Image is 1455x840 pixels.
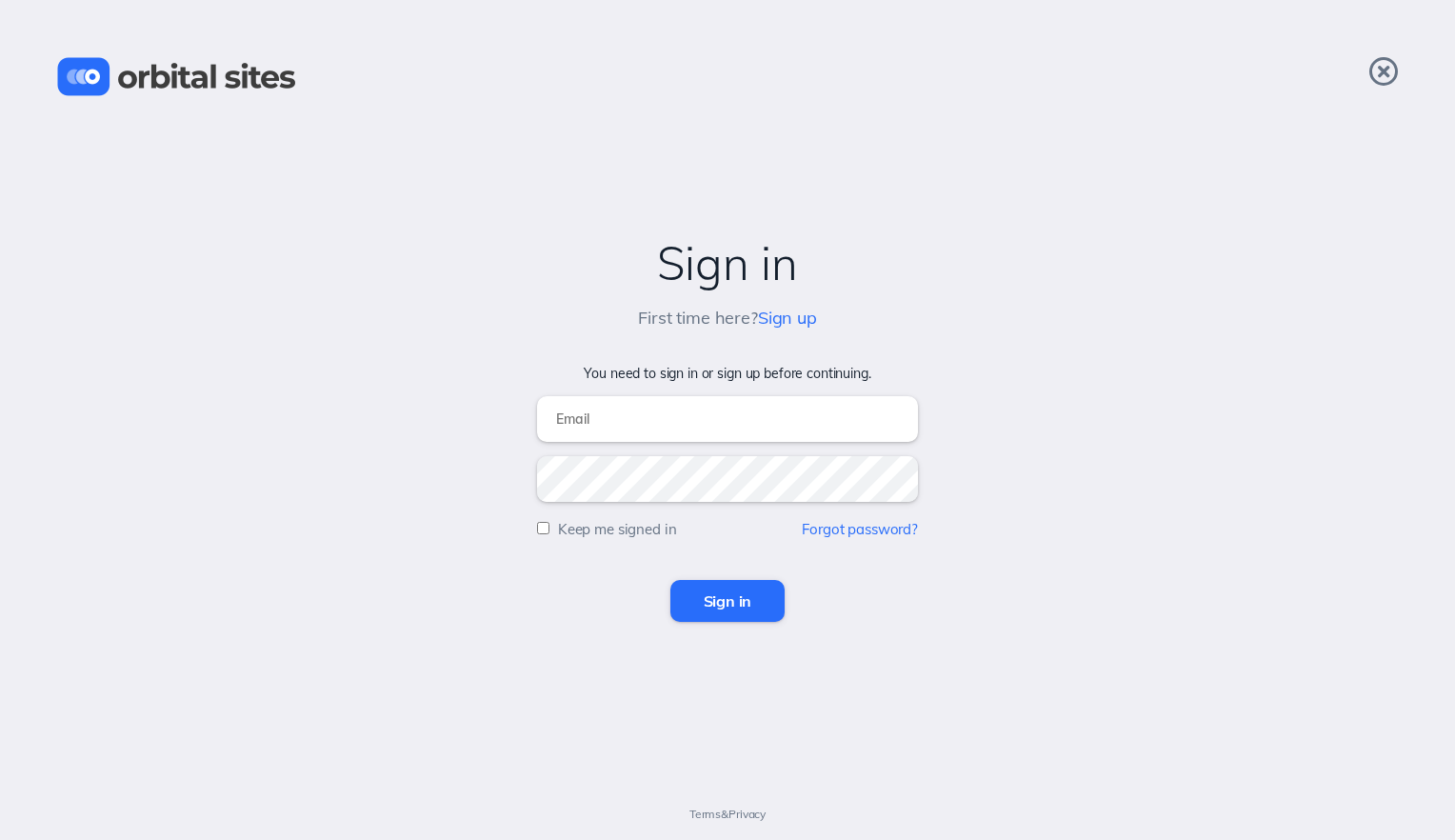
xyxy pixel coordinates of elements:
h5: First time here? [638,309,817,329]
input: Email [537,396,918,442]
input: Sign in [670,580,786,622]
form: You need to sign in or sign up before continuing. [19,366,1436,622]
h2: Sign in [19,237,1436,290]
img: Orbital Sites Logo [57,57,296,96]
a: Sign up [758,307,817,329]
label: Keep me signed in [558,520,677,538]
a: Terms [689,807,721,821]
a: Privacy [728,807,766,821]
a: Forgot password? [802,520,918,538]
